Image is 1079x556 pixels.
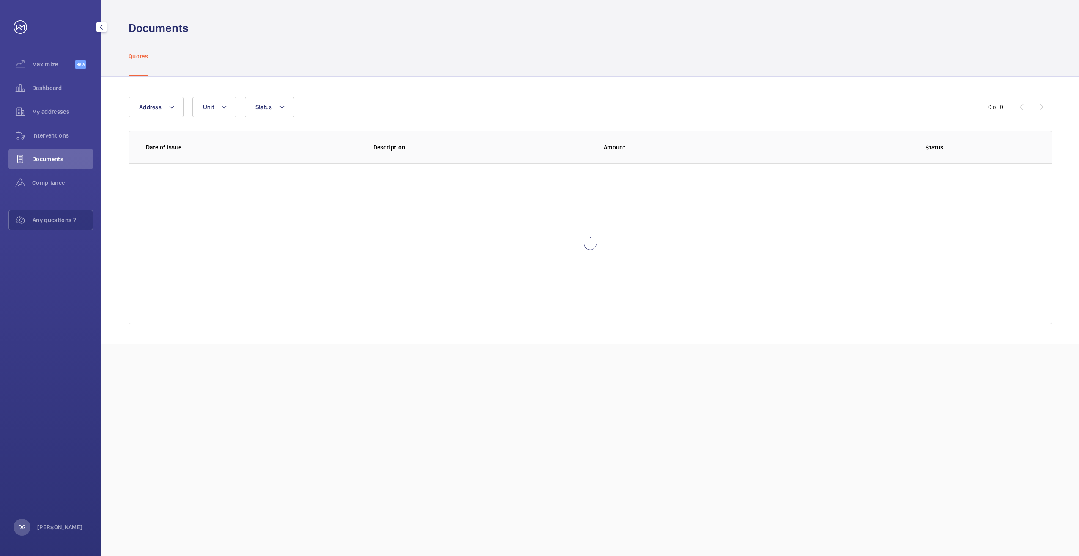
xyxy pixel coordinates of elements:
span: Dashboard [32,84,93,92]
p: [PERSON_NAME] [37,523,83,531]
button: Address [129,97,184,117]
span: Documents [32,155,93,163]
span: Unit [203,104,214,110]
p: Date of issue [146,143,360,151]
span: Compliance [32,179,93,187]
h1: Documents [129,20,189,36]
button: Unit [192,97,236,117]
p: Quotes [129,52,148,61]
p: DG [18,523,26,531]
p: Status [835,143,1035,151]
button: Status [245,97,295,117]
span: Interventions [32,131,93,140]
span: My addresses [32,107,93,116]
p: Description [373,143,591,151]
span: Beta [75,60,86,69]
span: Status [255,104,272,110]
span: Any questions ? [33,216,93,224]
div: 0 of 0 [988,103,1003,111]
p: Amount [604,143,821,151]
span: Maximize [32,60,75,69]
span: Address [139,104,162,110]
